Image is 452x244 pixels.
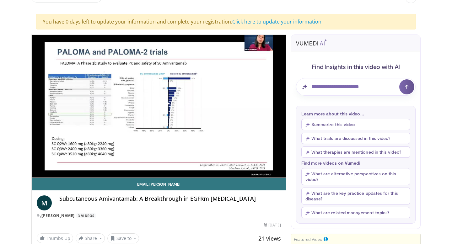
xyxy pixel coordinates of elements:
a: Thumbs Up [37,233,73,243]
a: 3 Videos [76,213,96,218]
p: Learn more about this video... [301,111,410,116]
a: Email [PERSON_NAME] [32,178,286,190]
button: What are alternative perspectives on this video? [301,168,410,185]
button: Play Video [102,75,215,137]
button: What are related management topics? [301,207,410,218]
button: What trials are discussed in this video? [301,133,410,144]
div: By [37,213,281,219]
a: [PERSON_NAME] [41,213,75,218]
h4: Subcutaneous Amivantamab: A Breakthrough in EGFRm [MEDICAL_DATA] [59,195,281,202]
button: What are the key practice updates for this disease? [301,188,410,204]
span: 21 views [258,235,281,242]
button: What therapies are mentioned in this video? [301,146,410,158]
button: Summarize this video [301,119,410,130]
small: Featured Video [294,236,322,242]
p: Find more videos on Vumedi [301,160,410,166]
button: Save to [107,233,139,243]
button: Share [76,233,105,243]
div: [DATE] [264,222,281,228]
a: M [37,195,52,210]
input: Question for AI [296,78,416,96]
div: You have 0 days left to update your information and complete your registration. [36,14,416,29]
video-js: Video Player [32,35,286,178]
img: vumedi-ai-logo.svg [296,39,327,45]
a: Click here to update your information [232,18,321,25]
h4: Find Insights in this video with AI [296,62,416,71]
